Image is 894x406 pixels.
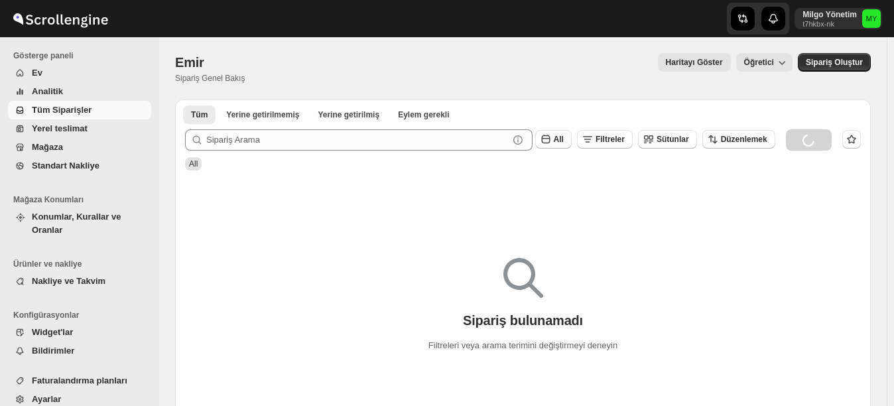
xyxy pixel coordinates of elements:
[596,135,625,144] span: Filtreler
[8,323,151,342] button: Widget'lar
[702,130,775,149] button: Düzenlemek
[8,342,151,360] button: Bildirimler
[32,142,63,152] span: Mağaza
[802,9,857,20] p: Milgo Yönetim
[8,82,151,101] button: Analitik
[428,339,617,352] p: Filtreleri veya arama terimini değiştirmeyi deneyin
[318,109,379,120] span: Yerine getirilmiş
[183,105,216,124] button: All
[13,194,153,205] span: Mağaza Konumları
[32,276,105,286] span: Nakliye ve Takvim
[32,394,61,404] span: Ayarlar
[503,258,543,298] img: Empty search results
[13,310,153,320] span: Konfigürasyonlar
[8,272,151,291] button: Nakliye ve Takvim
[463,312,583,328] p: Sipariş bulunamadı
[13,50,153,61] span: Gösterge paneli
[666,57,723,68] span: Haritayı Göster
[535,130,572,149] button: All
[32,123,88,133] span: Yerel teslimat
[8,372,151,390] button: Faturalandırma planları
[32,346,74,356] span: Bildirimler
[554,135,564,144] span: All
[657,135,689,144] span: Sütunlar
[191,109,208,120] span: Tüm
[795,8,882,29] button: User menu
[638,130,697,149] button: Sütunlar
[8,64,151,82] button: Ev
[32,86,63,96] span: Analitik
[218,105,307,124] button: Unfulfilled
[32,327,73,337] span: Widget'lar
[658,53,731,72] button: Map action label
[189,159,198,169] span: All
[32,375,127,385] span: Faturalandırma planları
[11,2,110,35] img: ScrollEngine
[32,68,42,78] span: Ev
[8,208,151,239] button: Konumlar, Kurallar ve Oranlar
[802,20,857,28] p: t7hkbx-nk
[206,129,509,151] input: Sipariş Arama
[310,105,387,124] button: Fulfilled
[13,259,153,269] span: Ürünler ve nakliye
[32,212,121,235] span: Konumlar, Kurallar ve Oranlar
[390,105,457,124] button: ActionNeeded
[806,57,863,68] span: Sipariş Oluştur
[226,109,299,120] span: Yerine getirilmemiş
[398,109,449,120] span: Eylem gerekli
[862,9,881,28] span: Milgo Yönetim
[744,58,774,67] span: Öğretici
[175,55,204,70] span: Emir
[32,105,92,115] span: Tüm Siparişler
[798,53,871,72] button: Create custom order
[721,135,767,144] span: Düzenlemek
[736,53,793,72] button: Öğretici
[32,161,99,170] span: Standart Nakliye
[175,73,245,84] p: Sipariş Genel Bakış
[866,15,877,23] text: MY
[8,101,151,119] button: Tüm Siparişler
[577,130,633,149] button: Filtreler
